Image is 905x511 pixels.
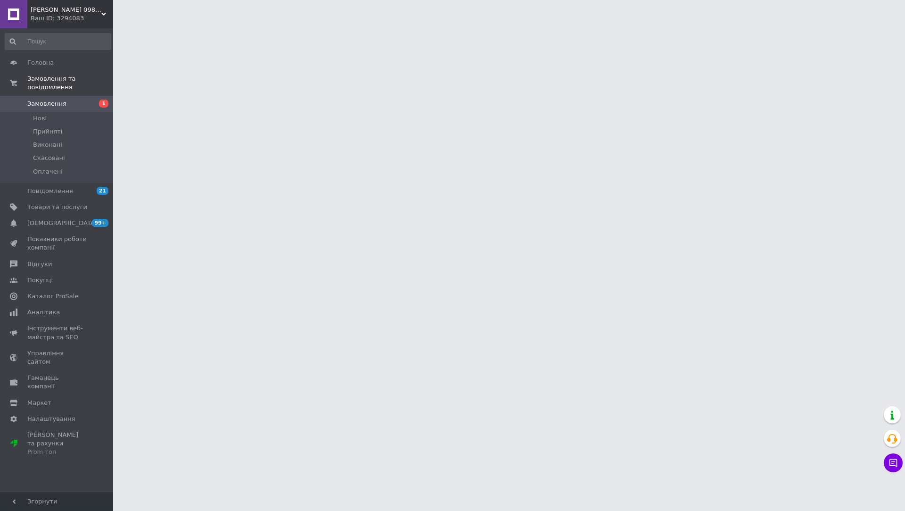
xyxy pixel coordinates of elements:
[27,100,66,108] span: Замовлення
[27,415,75,423] span: Налаштування
[27,187,73,195] span: Повідомлення
[884,453,903,472] button: Чат з покупцем
[27,59,54,67] span: Головна
[33,114,47,123] span: Нові
[33,127,62,136] span: Прийняті
[27,349,87,366] span: Управління сайтом
[27,431,87,457] span: [PERSON_NAME] та рахунки
[27,324,87,341] span: Інструменти веб-майстра та SEO
[97,187,108,195] span: 21
[33,154,65,162] span: Скасовані
[27,292,78,301] span: Каталог ProSale
[27,399,51,407] span: Маркет
[27,75,113,92] span: Замовлення та повідомлення
[92,219,108,227] span: 99+
[27,374,87,391] span: Гаманець компанії
[5,33,111,50] input: Пошук
[27,276,53,285] span: Покупці
[27,203,87,211] span: Товари та послуги
[27,308,60,317] span: Аналітика
[31,14,113,23] div: Ваш ID: 3294083
[33,141,62,149] span: Виконані
[33,168,63,176] span: Оплачені
[31,6,101,14] span: Дізель ЮА 0984784109 автозапчастини
[27,219,97,227] span: [DEMOGRAPHIC_DATA]
[27,448,87,456] div: Prom топ
[27,260,52,268] span: Відгуки
[99,100,108,108] span: 1
[27,235,87,252] span: Показники роботи компанії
